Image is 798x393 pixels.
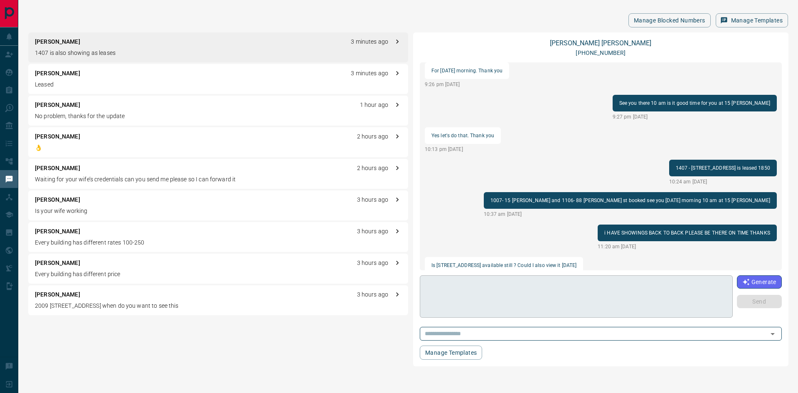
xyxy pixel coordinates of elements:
[35,101,80,109] p: [PERSON_NAME]
[35,259,80,267] p: [PERSON_NAME]
[425,81,509,88] p: 9:26 pm [DATE]
[676,163,770,173] p: 1407 - [STREET_ADDRESS] is leased 1850
[431,66,502,76] p: For [DATE] morning. Thank you
[35,270,401,279] p: Every building has different price
[35,37,80,46] p: [PERSON_NAME]
[550,39,651,47] a: [PERSON_NAME] [PERSON_NAME]
[35,207,401,215] p: Is your wife working
[35,49,401,57] p: 1407 is also showing as leases
[357,259,388,267] p: 3 hours ago
[35,69,80,78] p: [PERSON_NAME]
[619,98,770,108] p: See you there 10 am is it good time for you at 15 [PERSON_NAME]
[357,195,388,204] p: 3 hours ago
[35,143,401,152] p: 👌
[431,131,494,141] p: Yes let's do that. Thank you
[351,37,388,46] p: 3 minutes ago
[604,228,770,238] p: i HAVE SHOWINGS BACK TO BACK PLEASE BE THERE ON TIME THANKS
[351,69,388,78] p: 3 minutes ago
[35,195,80,204] p: [PERSON_NAME]
[35,132,80,141] p: [PERSON_NAME]
[35,164,80,173] p: [PERSON_NAME]
[357,227,388,236] p: 3 hours ago
[35,112,401,121] p: No problem, thanks for the update
[35,290,80,299] p: [PERSON_NAME]
[35,227,80,236] p: [PERSON_NAME]
[598,243,777,250] p: 11:20 am [DATE]
[628,13,711,27] button: Manage Blocked Numbers
[35,302,401,310] p: 2009 [STREET_ADDRESS] when do you want to see this
[360,101,388,109] p: 1 hour ago
[716,13,788,27] button: Manage Templates
[767,328,778,340] button: Open
[425,146,501,153] p: 10:13 pm [DATE]
[613,113,777,121] p: 9:27 pm [DATE]
[490,195,770,205] p: 1007- 15 [PERSON_NAME] and 1106- 88 [PERSON_NAME] st booked see you [DATE] morning 10 am at 15 [P...
[484,210,777,218] p: 10:37 am [DATE]
[737,275,782,289] button: Generate
[357,164,388,173] p: 2 hours ago
[357,290,388,299] p: 3 hours ago
[420,346,482,360] button: Manage Templates
[35,80,401,89] p: Leased
[357,132,388,141] p: 2 hours ago
[576,49,626,57] p: [PHONE_NUMBER]
[35,175,401,184] p: Waiting for your wife’s credentials can you send me please so I can forward it
[35,238,401,247] p: Every building has different rates 100-250
[431,260,576,270] p: Is [STREET_ADDRESS] available still ? Could I also view it [DATE]
[669,178,777,185] p: 10:24 am [DATE]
